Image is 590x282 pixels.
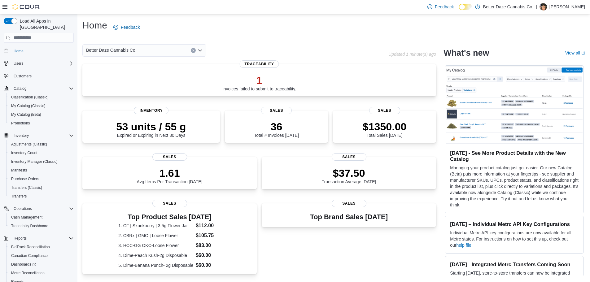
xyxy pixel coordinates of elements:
[9,269,47,277] a: Metrc Reconciliation
[1,234,76,243] button: Reports
[6,102,76,110] button: My Catalog (Classic)
[11,159,58,164] span: Inventory Manager (Classic)
[240,60,279,68] span: Traceability
[11,103,46,108] span: My Catalog (Classic)
[450,150,579,162] h3: [DATE] - See More Product Details with the New Catalog
[9,119,74,127] span: Promotions
[14,133,29,138] span: Inventory
[11,245,50,249] span: BioTrack Reconciliation
[11,205,34,212] button: Operations
[450,221,579,227] h3: [DATE] – Individual Metrc API Key Configurations
[11,235,74,242] span: Reports
[118,262,193,268] dt: 5. Dime-Banana Punch- 2g Disposable
[11,194,27,199] span: Transfers
[9,111,44,118] a: My Catalog (Beta)
[483,3,534,11] p: Better Daze Cannabis Co.
[332,153,366,161] span: Sales
[9,261,38,268] a: Dashboards
[6,119,76,128] button: Promotions
[222,74,296,91] div: Invoices failed to submit to traceability.
[118,232,193,239] dt: 2. CBRx | GMO | Loose Flower
[435,4,454,10] span: Feedback
[134,107,168,114] span: Inventory
[11,47,74,55] span: Home
[363,120,407,138] div: Total Sales [DATE]
[11,132,31,139] button: Inventory
[6,149,76,157] button: Inventory Count
[9,193,29,200] a: Transfers
[9,111,74,118] span: My Catalog (Beta)
[86,46,137,54] span: Better Daze Cannabis Co.
[310,213,388,221] h3: Top Brand Sales [DATE]
[11,95,49,100] span: Classification (Classic)
[1,84,76,93] button: Catalog
[11,72,34,80] a: Customers
[116,120,186,133] p: 53 units / 55 g
[9,102,74,110] span: My Catalog (Classic)
[82,19,107,32] h1: Home
[450,165,579,208] p: Managing your product catalog just got easier. Our new Catalog (Beta) puts more information at yo...
[6,93,76,102] button: Classification (Classic)
[369,107,400,114] span: Sales
[549,3,585,11] p: [PERSON_NAME]
[11,235,29,242] button: Reports
[6,183,76,192] button: Transfers (Classic)
[6,140,76,149] button: Adjustments (Classic)
[9,102,48,110] a: My Catalog (Classic)
[332,200,366,207] span: Sales
[444,48,489,58] h2: What's new
[11,205,74,212] span: Operations
[6,213,76,222] button: Cash Management
[9,214,74,221] span: Cash Management
[191,48,196,53] button: Clear input
[116,120,186,138] div: Expired or Expiring in Next 30 Days
[6,222,76,230] button: Traceabilty Dashboard
[363,120,407,133] p: $1350.00
[11,60,26,67] button: Users
[222,74,296,86] p: 1
[11,185,42,190] span: Transfers (Classic)
[456,243,471,248] a: help file
[9,252,50,259] a: Canadian Compliance
[11,168,27,173] span: Manifests
[121,24,140,30] span: Feedback
[6,192,76,201] button: Transfers
[196,252,221,259] dd: $60.00
[9,252,74,259] span: Canadian Compliance
[9,243,52,251] a: BioTrack Reconciliation
[322,167,376,179] p: $37.50
[1,72,76,80] button: Customers
[9,141,74,148] span: Adjustments (Classic)
[111,21,142,33] a: Feedback
[6,166,76,175] button: Manifests
[14,236,27,241] span: Reports
[9,175,42,183] a: Purchase Orders
[11,60,74,67] span: Users
[9,158,60,165] a: Inventory Manager (Classic)
[1,204,76,213] button: Operations
[11,112,41,117] span: My Catalog (Beta)
[6,251,76,260] button: Canadian Compliance
[11,253,48,258] span: Canadian Compliance
[9,149,74,157] span: Inventory Count
[9,141,50,148] a: Adjustments (Classic)
[11,121,30,126] span: Promotions
[450,230,579,248] p: Individual Metrc API key configurations are now available for all Metrc states. For instructions ...
[425,1,456,13] a: Feedback
[9,222,51,230] a: Traceabilty Dashboard
[137,167,203,179] p: 1.61
[118,213,221,221] h3: Top Product Sales [DATE]
[9,243,74,251] span: BioTrack Reconciliation
[9,261,74,268] span: Dashboards
[11,271,45,275] span: Metrc Reconciliation
[137,167,203,184] div: Avg Items Per Transaction [DATE]
[6,260,76,269] a: Dashboards
[540,3,547,11] div: Alexis Renteria
[6,110,76,119] button: My Catalog (Beta)
[254,120,299,138] div: Total # Invoices [DATE]
[11,47,26,55] a: Home
[196,222,221,229] dd: $112.00
[388,52,436,57] p: Updated 1 minute(s) ago
[11,85,29,92] button: Catalog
